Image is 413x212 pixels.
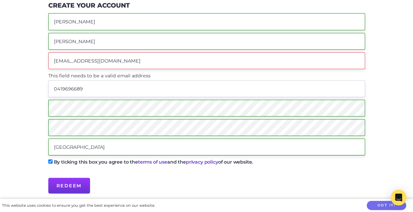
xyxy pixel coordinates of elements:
div: Open Intercom Messenger [391,190,406,205]
input: First Name [48,13,365,30]
input: Last Name [48,33,365,50]
label: By ticking this box you agree to the and the of our website. [54,160,253,164]
button: Got it! [367,201,406,210]
h3: Create Your Account [48,2,130,9]
input: Mobile (Optional) [48,80,365,97]
a: terms of use [138,159,167,165]
a: privacy policy [186,159,218,165]
input: Childcare / School / Gift Code [48,139,365,155]
input: Redeem [48,178,90,194]
input: Email Address [48,52,365,69]
span: This field needs to be a valid email address [48,73,150,79]
div: This website uses cookies to ensure you get the best experience on our website. [2,202,155,209]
